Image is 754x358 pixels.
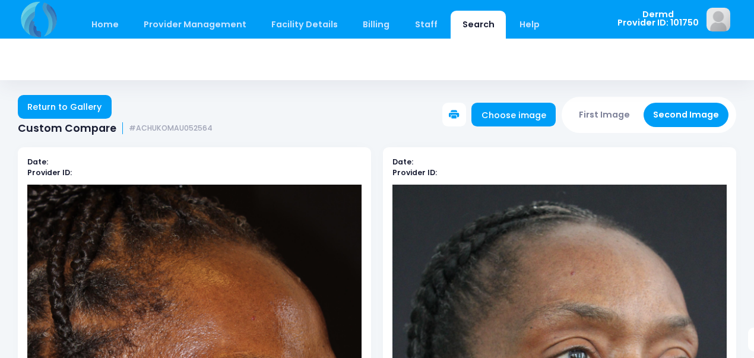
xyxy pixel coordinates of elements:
a: Search [451,11,506,39]
a: Provider Management [132,11,258,39]
button: Second Image [644,103,729,127]
span: Dermd Provider ID: 101750 [617,10,699,27]
a: Billing [351,11,401,39]
a: Facility Details [260,11,350,39]
button: First Image [569,103,640,127]
small: #ACHUKOMAU052564 [129,124,213,133]
a: Staff [403,11,449,39]
a: Choose image [471,103,556,126]
b: Provider ID: [392,167,437,178]
span: Custom Compare [18,122,116,135]
a: Home [80,11,130,39]
b: Date: [392,157,413,167]
b: Provider ID: [27,167,72,178]
a: Help [508,11,552,39]
a: Return to Gallery [18,95,112,119]
img: image [707,8,730,31]
b: Date: [27,157,48,167]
